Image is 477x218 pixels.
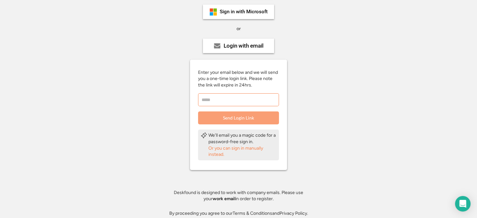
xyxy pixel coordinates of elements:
[209,8,217,16] img: ms-symbollockup_mssymbol_19.png
[213,196,235,201] strong: work email
[198,69,279,88] div: Enter your email below and we will send you a one-time login link. Please note the link will expi...
[237,26,241,32] div: or
[224,43,263,49] div: Login with email
[198,111,279,124] button: Send Login Link
[280,211,308,216] a: Privacy Policy.
[233,211,272,216] a: Terms & Conditions
[166,189,311,202] div: Deskfound is designed to work with company emails. Please use your in order to register.
[208,132,276,145] div: We'll email you a magic code for a password-free sign in.
[220,9,268,14] div: Sign in with Microsoft
[455,196,471,212] div: Open Intercom Messenger
[208,145,276,158] div: Or you can sign in manually instead.
[169,210,308,217] div: By proceeding you agree to our and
